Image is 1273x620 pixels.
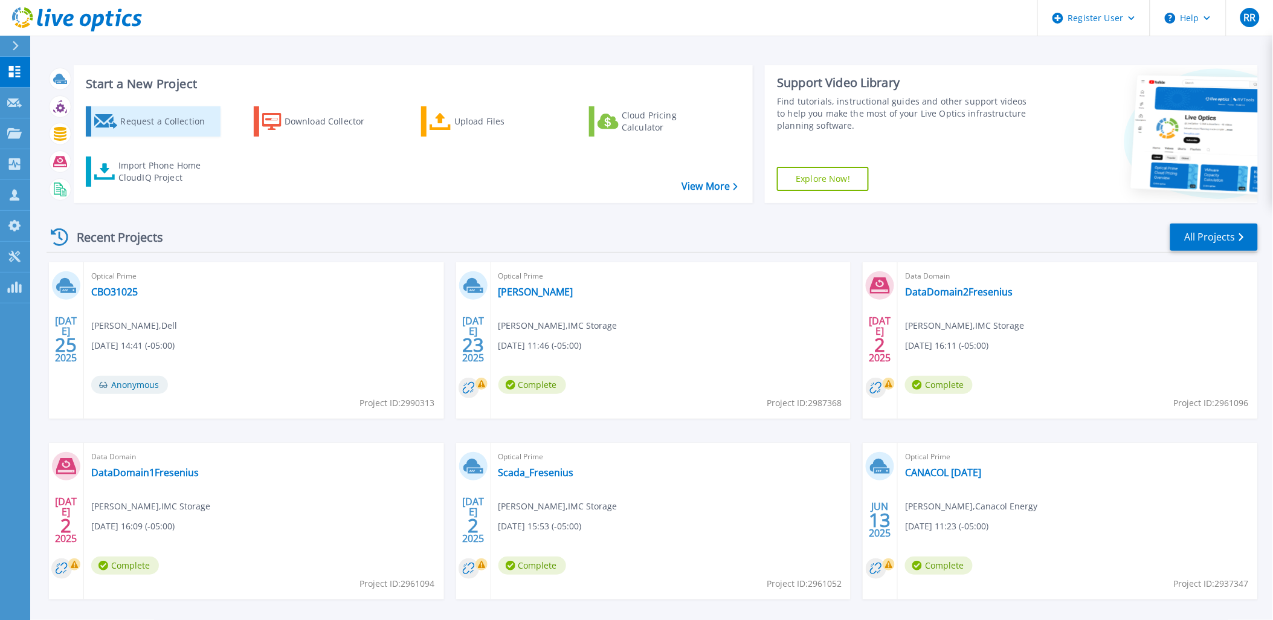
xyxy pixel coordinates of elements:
span: Data Domain [91,450,437,463]
span: Optical Prime [498,450,844,463]
span: 2 [468,520,479,531]
span: Optical Prime [498,270,844,283]
a: View More [682,181,738,192]
div: [DATE] 2025 [869,317,892,361]
span: Project ID: 2961096 [1174,396,1249,410]
span: 13 [869,515,891,525]
div: JUN 2025 [869,498,892,542]
a: Download Collector [254,106,388,137]
span: Optical Prime [91,270,437,283]
span: Optical Prime [905,450,1251,463]
span: Complete [498,376,566,394]
span: [DATE] 11:23 (-05:00) [905,520,988,533]
h3: Start a New Project [86,77,738,91]
span: [PERSON_NAME] , IMC Storage [91,500,210,513]
div: Find tutorials, instructional guides and other support videos to help you make the most of your L... [777,95,1030,132]
span: Project ID: 2987368 [767,396,842,410]
span: RR [1243,13,1255,22]
span: [PERSON_NAME] , IMC Storage [498,319,617,332]
div: [DATE] 2025 [54,498,77,542]
span: [DATE] 15:53 (-05:00) [498,520,582,533]
span: [PERSON_NAME] , Canacol Energy [905,500,1037,513]
div: Download Collector [285,109,381,134]
span: Data Domain [905,270,1251,283]
a: Upload Files [421,106,556,137]
span: [PERSON_NAME] , IMC Storage [498,500,617,513]
span: Project ID: 2990313 [360,396,435,410]
a: DataDomain1Fresenius [91,467,199,479]
span: [DATE] 11:46 (-05:00) [498,339,582,352]
a: [PERSON_NAME] [498,286,573,298]
div: Cloud Pricing Calculator [622,109,718,134]
span: 2 [60,520,71,531]
span: [DATE] 16:09 (-05:00) [91,520,175,533]
a: All Projects [1170,224,1258,251]
a: Explore Now! [777,167,869,191]
span: [DATE] 14:41 (-05:00) [91,339,175,352]
a: Request a Collection [86,106,221,137]
div: Upload Files [454,109,551,134]
a: CANACOL [DATE] [905,467,981,479]
a: Scada_Fresenius [498,467,574,479]
a: DataDomain2Fresenius [905,286,1013,298]
span: Complete [91,557,159,575]
span: [PERSON_NAME] , Dell [91,319,177,332]
div: [DATE] 2025 [462,317,485,361]
span: Anonymous [91,376,168,394]
div: [DATE] 2025 [54,317,77,361]
span: 2 [875,340,886,350]
span: [DATE] 16:11 (-05:00) [905,339,988,352]
a: CBO31025 [91,286,138,298]
span: 25 [55,340,77,350]
span: Project ID: 2937347 [1174,577,1249,590]
div: Recent Projects [47,222,179,252]
div: Support Video Library [777,75,1030,91]
div: Request a Collection [120,109,217,134]
span: [PERSON_NAME] , IMC Storage [905,319,1024,332]
div: Import Phone Home CloudIQ Project [118,160,213,184]
span: Complete [905,557,973,575]
a: Cloud Pricing Calculator [589,106,724,137]
span: Complete [498,557,566,575]
span: Project ID: 2961052 [767,577,842,590]
span: Complete [905,376,973,394]
div: [DATE] 2025 [462,498,485,542]
span: Project ID: 2961094 [360,577,435,590]
span: 23 [462,340,484,350]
